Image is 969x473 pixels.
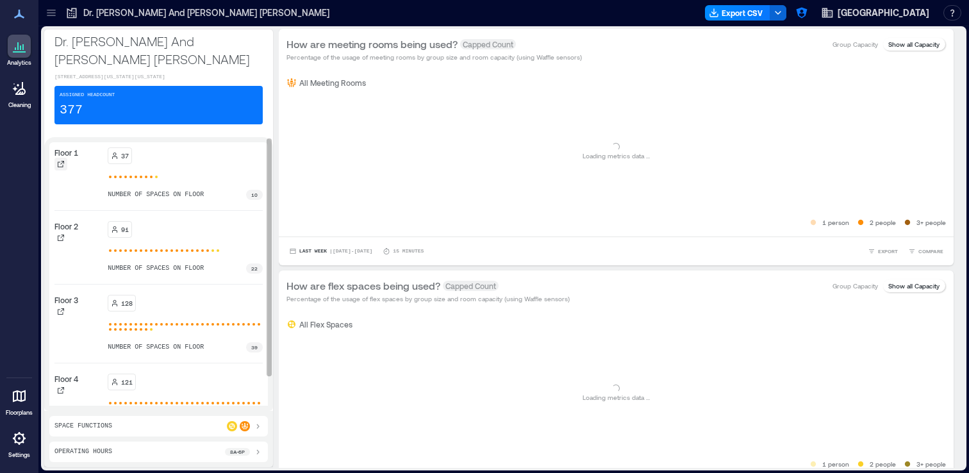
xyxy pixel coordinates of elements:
p: Assigned Headcount [60,91,115,99]
p: 1 person [822,459,849,469]
p: Dr. [PERSON_NAME] And [PERSON_NAME] [PERSON_NAME] [83,6,329,19]
a: Analytics [3,31,35,71]
p: 2 people [870,459,896,469]
button: EXPORT [865,245,900,258]
p: 121 [121,377,133,387]
p: Loading metrics data ... [583,151,650,161]
p: 15 minutes [393,247,424,255]
p: 37 [121,151,129,161]
button: Export CSV [705,5,770,21]
p: number of spaces on floor [108,263,204,274]
p: Floor 4 [54,374,78,384]
a: Floorplans [2,381,37,420]
p: 1 person [822,217,849,228]
p: Show all Capacity [888,281,940,291]
p: Floor 2 [54,221,78,231]
p: Group Capacity [832,39,878,49]
p: Group Capacity [832,281,878,291]
p: 91 [121,224,129,235]
p: Loading metrics data ... [583,392,650,402]
p: 10 [251,191,258,199]
span: Capped Count [460,39,516,49]
span: EXPORT [878,247,898,255]
p: Operating Hours [54,447,112,457]
span: [GEOGRAPHIC_DATA] [838,6,929,19]
p: All Flex Spaces [299,319,352,329]
p: 3+ people [916,217,946,228]
p: Floor 1 [54,147,78,158]
p: 3+ people [916,459,946,469]
p: number of spaces on floor [108,190,204,200]
a: Cleaning [3,73,35,113]
p: How are meeting rooms being used? [286,37,458,52]
p: Floor 3 [54,295,78,305]
button: [GEOGRAPHIC_DATA] [817,3,933,23]
p: Percentage of the usage of flex spaces by group size and room capacity (using Waffle sensors) [286,294,570,304]
p: 2 people [870,217,896,228]
p: 128 [121,298,133,308]
span: COMPARE [918,247,943,255]
p: Settings [8,451,30,459]
span: Capped Count [443,281,499,291]
p: Dr. [PERSON_NAME] And [PERSON_NAME] [PERSON_NAME] [54,32,263,68]
p: [STREET_ADDRESS][US_STATE][US_STATE] [54,73,263,81]
p: Percentage of the usage of meeting rooms by group size and room capacity (using Waffle sensors) [286,52,582,62]
p: 39 [251,344,258,351]
button: Last Week |[DATE]-[DATE] [286,245,375,258]
p: 22 [251,265,258,272]
p: Space Functions [54,421,112,431]
p: Floorplans [6,409,33,417]
p: 8a - 6p [230,448,245,456]
p: Cleaning [8,101,31,109]
p: Show all Capacity [888,39,940,49]
p: number of spaces on floor [108,342,204,353]
p: How are flex spaces being used? [286,278,440,294]
a: Settings [4,423,35,463]
p: 377 [60,101,83,119]
p: All Meeting Rooms [299,78,366,88]
p: Analytics [7,59,31,67]
button: COMPARE [906,245,946,258]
